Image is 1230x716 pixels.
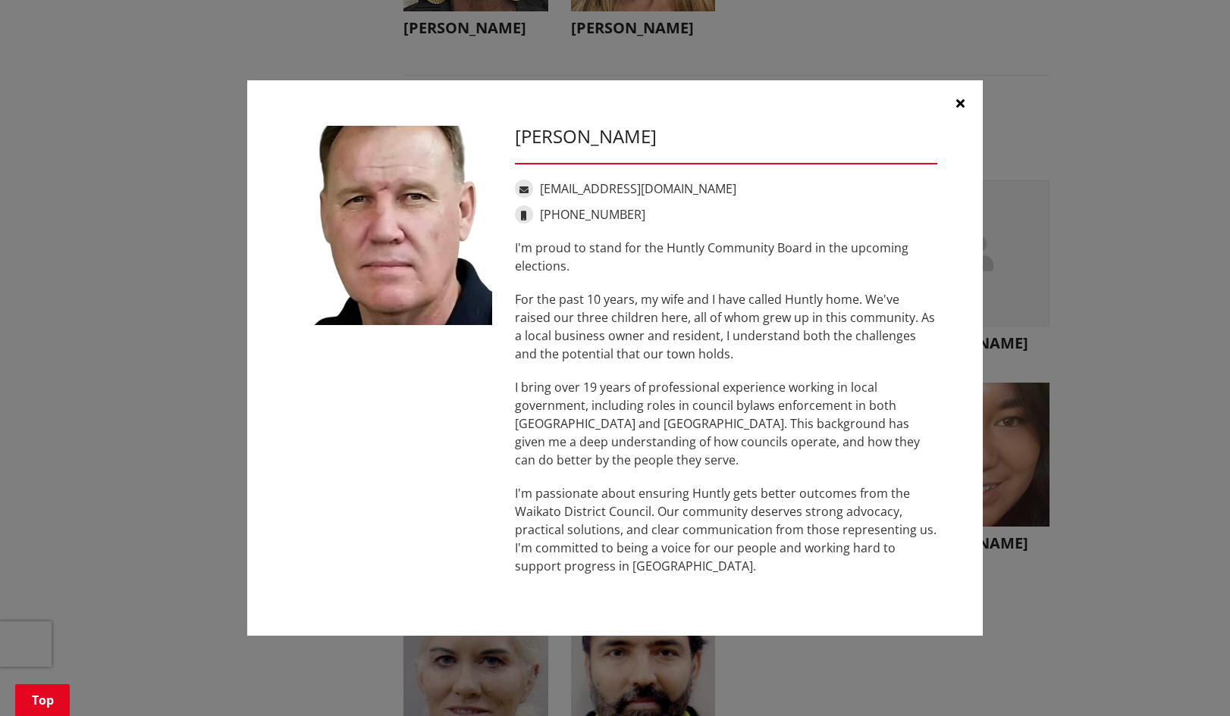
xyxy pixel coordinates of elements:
a: [PHONE_NUMBER] [540,206,645,223]
iframe: Messenger Launcher [1160,652,1215,707]
h3: [PERSON_NAME] [515,126,937,148]
p: For the past 10 years, my wife and I have called Huntly home. We've raised our three children her... [515,290,937,363]
p: I'm passionate about ensuring Huntly gets better outcomes from the Waikato District Council. Our ... [515,484,937,575]
a: Top [15,684,70,716]
a: [EMAIL_ADDRESS][DOMAIN_NAME] [540,180,736,197]
p: I'm proud to stand for the Huntly Community Board in the upcoming elections. [515,239,937,275]
p: I bring over 19 years of professional experience working in local government, including roles in ... [515,378,937,469]
img: WO-B-HU__AMOS_P__GSZMW [293,126,492,325]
